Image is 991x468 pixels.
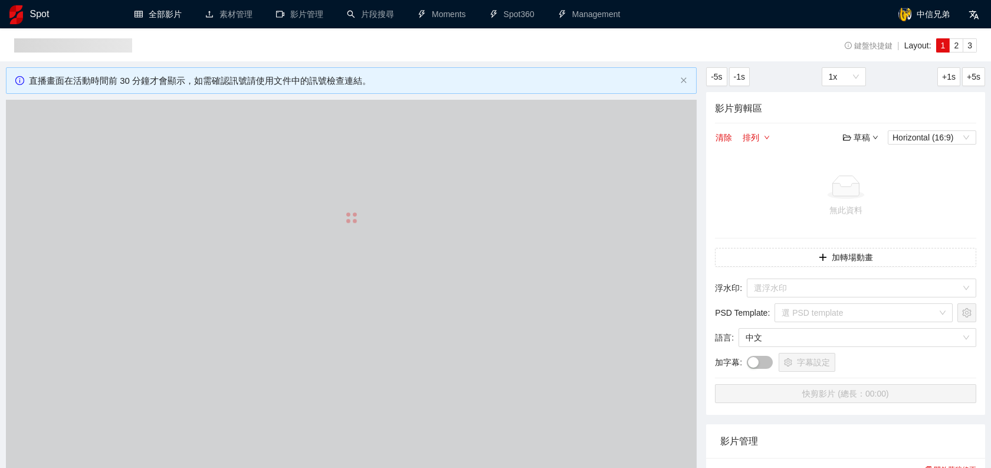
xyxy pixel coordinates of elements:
a: upload素材管理 [205,9,252,19]
span: 1x [829,68,859,86]
a: thunderboltMoments [418,9,466,19]
span: PSD Template : [715,306,770,319]
div: 無此資料 [720,204,972,217]
button: +5s [962,67,985,86]
span: -1s [734,70,745,83]
span: | [897,41,900,50]
span: folder-open [843,133,851,142]
button: 清除 [715,130,733,145]
span: +5s [967,70,980,83]
img: avatar [898,7,912,21]
a: thunderboltManagement [558,9,621,19]
span: 3 [967,41,972,50]
button: -5s [706,67,727,86]
span: 1 [941,41,946,50]
span: 語言 : [715,331,734,344]
a: search片段搜尋 [347,9,394,19]
button: -1s [729,67,750,86]
button: plus加轉場動畫 [715,248,976,267]
span: 鍵盤快捷鍵 [845,42,892,50]
a: thunderboltSpot360 [490,9,534,19]
a: video-camera影片管理 [276,9,323,19]
span: -5s [711,70,722,83]
span: info-circle [845,42,852,50]
span: 中文 [746,329,969,346]
span: 加字幕 : [715,356,742,369]
div: 草稿 [843,131,878,144]
span: down [764,135,770,142]
button: +1s [937,67,960,86]
button: setting字幕設定 [779,353,835,372]
span: plus [819,253,827,263]
span: +1s [942,70,956,83]
span: Layout: [904,41,931,50]
span: info-circle [15,76,24,85]
span: down [872,135,878,140]
button: setting [957,303,976,322]
a: table全部影片 [134,9,182,19]
div: 影片管理 [720,424,971,458]
span: Horizontal (16:9) [892,131,972,144]
span: 浮水印 : [715,282,742,294]
img: logo [9,5,23,24]
button: 快剪影片 (總長：00:00) [715,384,976,403]
div: 直播畫面在活動時間前 30 分鐘才會顯示，如需確認訊號請使用文件中的訊號檢查連結。 [29,74,675,88]
span: 2 [954,41,959,50]
h4: 影片剪輯區 [715,101,976,116]
button: 排列down [742,130,770,145]
button: close [680,77,687,84]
